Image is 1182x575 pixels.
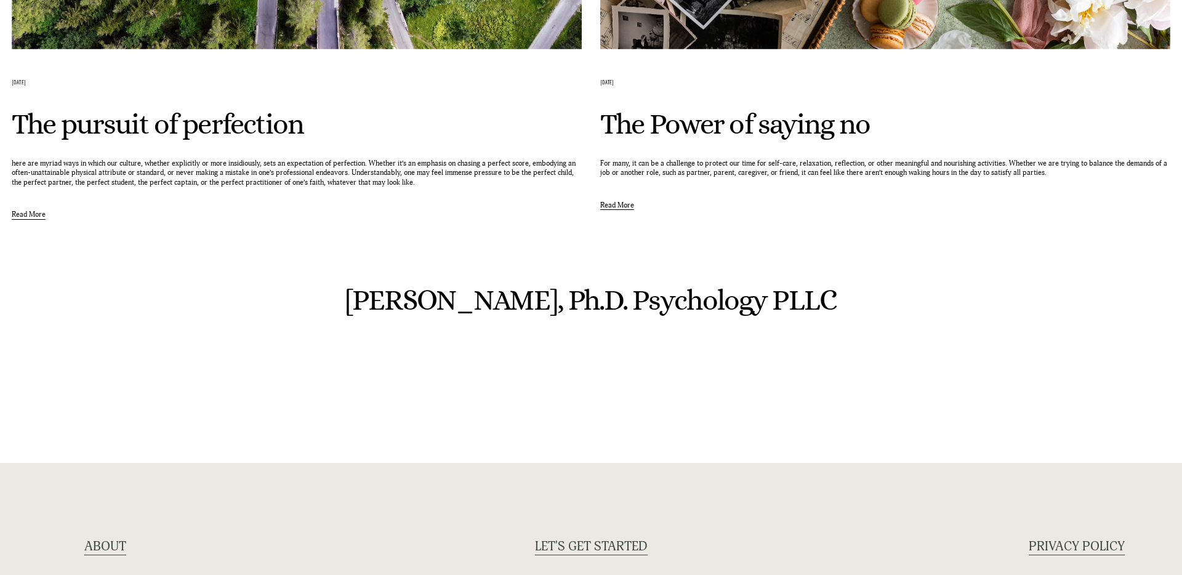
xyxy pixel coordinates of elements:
[600,159,1170,178] p: For many, it can be a challenge to protect our time for self-care, relaxation, reflection, or oth...
[600,108,870,140] a: The Power of saying no
[12,80,26,86] time: [DATE]
[600,178,634,211] a: Read More
[12,187,46,220] a: Read More
[600,80,614,86] time: [DATE]
[303,286,878,315] h3: [PERSON_NAME], Ph.D. Psychology PLLC
[535,538,648,555] a: LET'S GET STARTED
[12,108,304,140] a: The pursuit of perfection
[84,538,126,555] a: ABOUT
[1029,538,1125,555] a: PRIVACY POLICY
[12,159,582,188] p: here are myriad ways in which our culture, whether explicitly or more insidiously, sets an expect...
